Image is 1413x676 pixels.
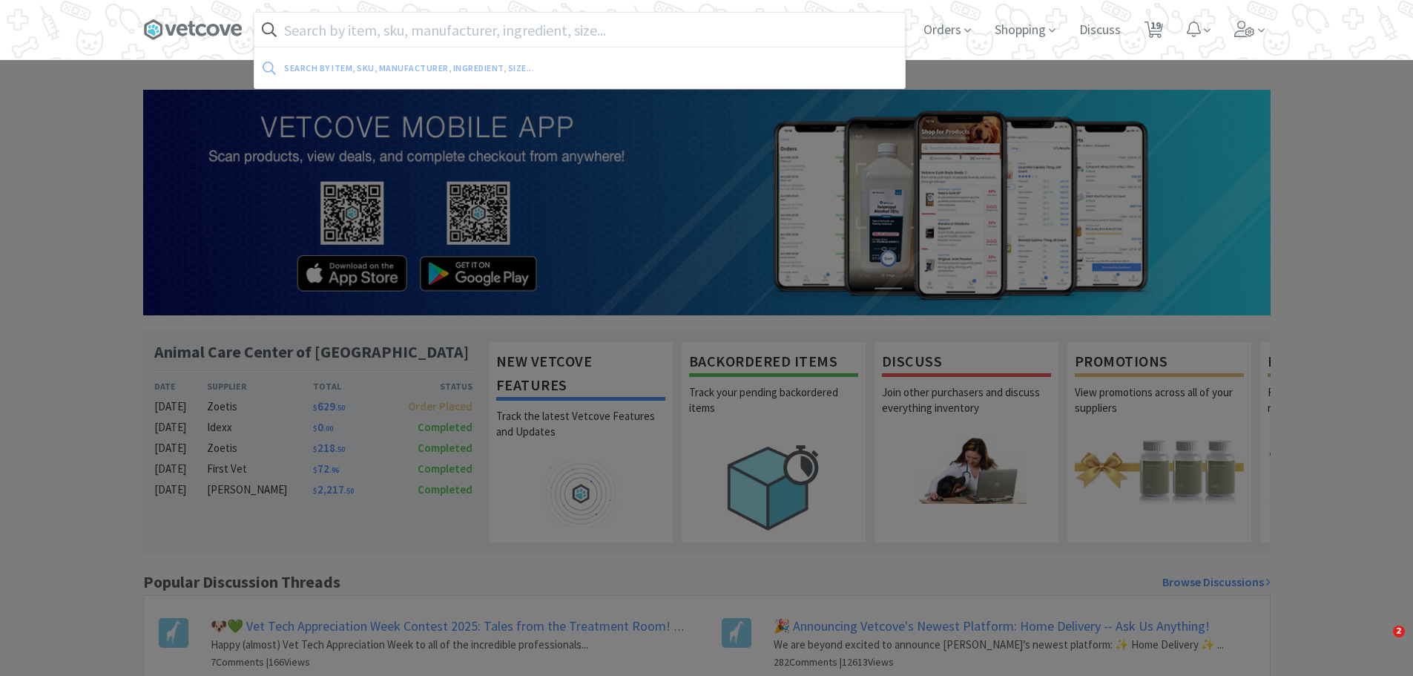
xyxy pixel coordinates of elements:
iframe: Intercom live chat [1363,626,1398,661]
span: 2 [1393,626,1405,637]
a: Discuss [1073,24,1127,37]
input: Search by item, sku, manufacturer, ingredient, size... [254,13,905,47]
div: Search by item, sku, manufacturer, ingredient, size... [284,56,715,79]
a: 19 [1139,25,1169,39]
